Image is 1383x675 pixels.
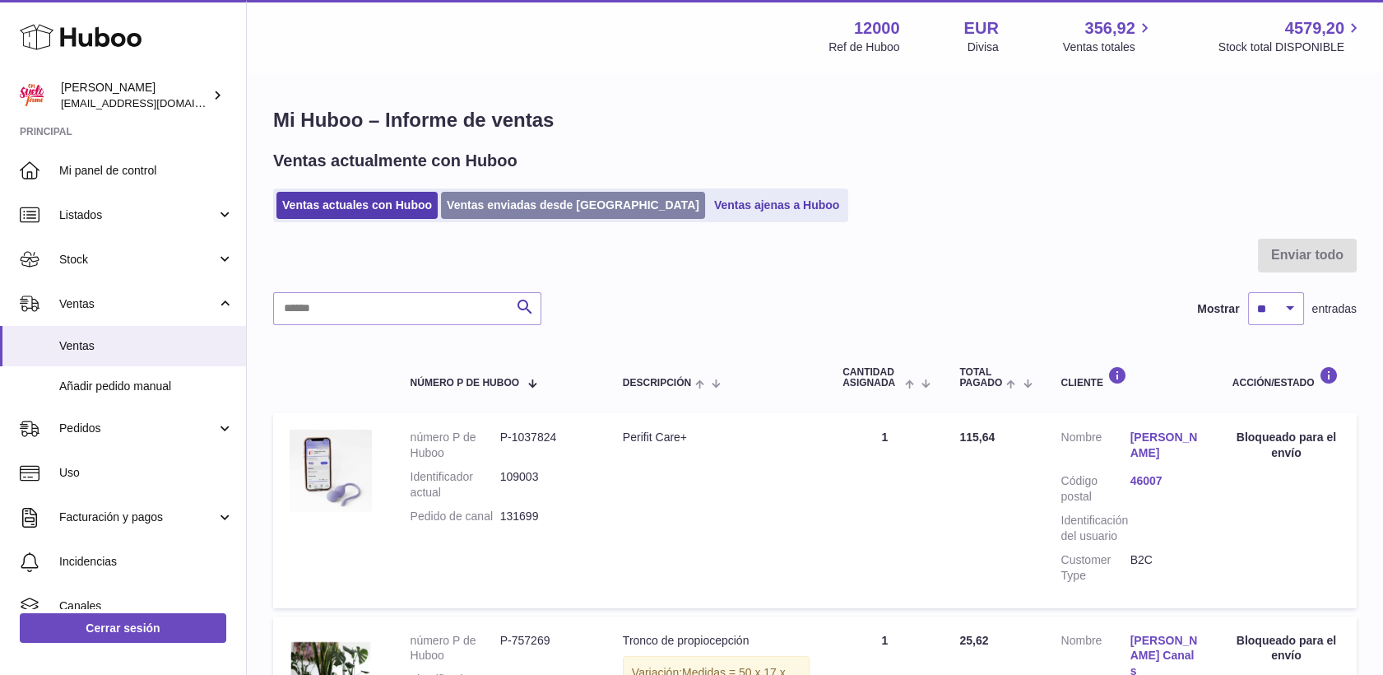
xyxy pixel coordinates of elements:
[1218,17,1363,55] a: 4579,20 Stock total DISPONIBLE
[20,613,226,643] a: Cerrar sesión
[411,469,500,500] dt: Identificador actual
[1061,513,1130,544] dt: Identificación del usuario
[1285,17,1344,40] span: 4579,20
[623,633,810,649] div: Tronco de propiocepción
[500,509,590,524] dd: 131699
[59,379,234,394] span: Añadir pedido manual
[1061,430,1130,465] dt: Nombre
[959,634,988,647] span: 25,62
[411,633,500,664] dt: número P de Huboo
[623,430,810,445] div: Perifit Care+
[59,296,216,312] span: Ventas
[854,17,900,40] strong: 12000
[500,430,590,461] dd: P-1037824
[273,107,1357,133] h1: Mi Huboo – Informe de ventas
[273,150,517,172] h2: Ventas actualmente con Huboo
[1061,366,1200,389] div: Cliente
[276,192,438,219] a: Ventas actuales con Huboo
[59,554,234,570] span: Incidencias
[826,413,943,607] td: 1
[59,207,216,223] span: Listados
[1130,552,1200,584] dd: B2C
[1085,17,1135,40] span: 356,92
[1130,473,1200,489] a: 46007
[61,96,242,109] span: [EMAIL_ADDRESS][DOMAIN_NAME]
[842,367,901,389] span: Cantidad ASIGNADA
[500,469,590,500] dd: 109003
[59,338,234,354] span: Ventas
[708,192,846,219] a: Ventas ajenas a Huboo
[411,378,519,389] span: número P de Huboo
[968,40,999,55] div: Divisa
[1232,633,1340,664] div: Bloqueado para el envío
[964,17,999,40] strong: EUR
[1063,17,1154,55] a: 356,92 Ventas totales
[1312,301,1357,317] span: entradas
[59,163,234,179] span: Mi panel de control
[59,421,216,436] span: Pedidos
[959,431,995,444] span: 115,64
[441,192,705,219] a: Ventas enviadas desde [GEOGRAPHIC_DATA]
[828,40,899,55] div: Ref de Huboo
[290,430,372,512] img: 120001742209524.jpg
[59,252,216,268] span: Stock
[20,83,44,108] img: mar@ensuelofirme.com
[1063,40,1154,55] span: Ventas totales
[411,430,500,461] dt: número P de Huboo
[59,465,234,481] span: Uso
[1061,552,1130,584] dt: Customer Type
[59,510,216,525] span: Facturación y pagos
[1232,366,1340,389] div: Acción/Estado
[1130,430,1200,461] a: [PERSON_NAME]
[411,509,500,524] dt: Pedido de canal
[1061,473,1130,505] dt: Código postal
[500,633,590,664] dd: P-757269
[1197,301,1239,317] label: Mostrar
[623,378,691,389] span: Descripción
[59,598,234,614] span: Canales
[1218,40,1363,55] span: Stock total DISPONIBLE
[1232,430,1340,461] div: Bloqueado para el envío
[959,367,1002,389] span: Total pagado
[61,80,209,111] div: [PERSON_NAME]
